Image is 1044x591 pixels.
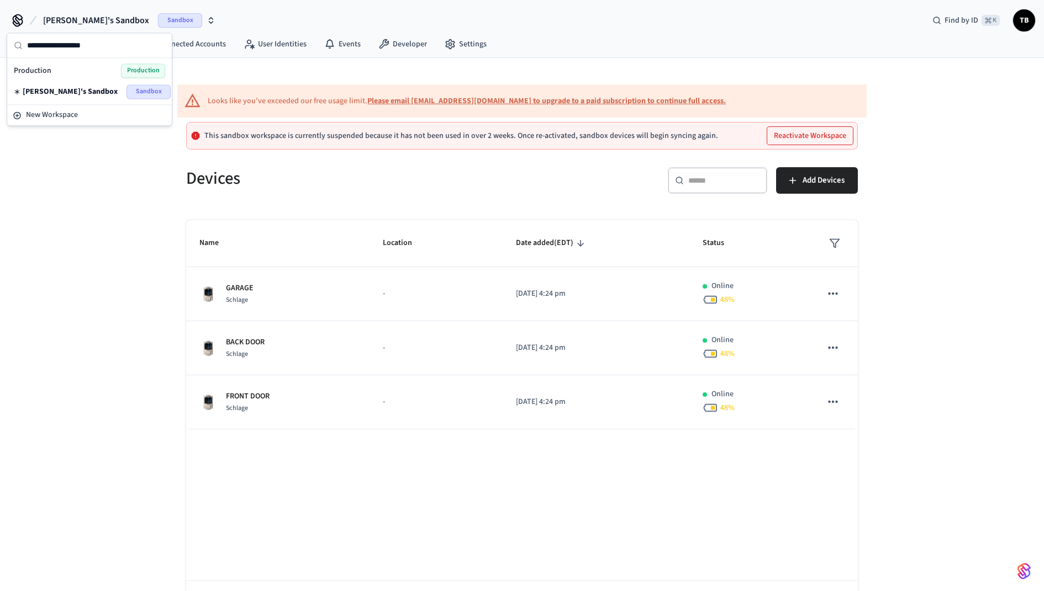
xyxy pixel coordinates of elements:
[135,34,235,54] a: Connected Accounts
[186,220,858,429] table: sticky table
[1013,9,1035,31] button: TB
[43,14,149,27] span: [PERSON_NAME]'s Sandbox
[945,15,978,26] span: Find by ID
[158,13,202,28] span: Sandbox
[199,393,217,411] img: Schlage Sense Smart Deadbolt with Camelot Trim, Front
[226,349,248,359] span: Schlage
[516,235,588,252] span: Date added(EDT)
[367,95,726,107] a: Please email [EMAIL_ADDRESS][DOMAIN_NAME] to upgrade to a paid subscription to continue full access.
[226,337,265,348] p: BACK DOOR
[370,34,436,54] a: Developer
[383,235,426,252] span: Location
[711,388,734,400] p: Online
[383,288,489,300] p: -
[235,34,315,54] a: User Identities
[226,403,248,413] span: Schlage
[720,294,735,305] span: 48 %
[383,396,489,408] p: -
[186,167,515,190] h5: Devices
[204,131,718,140] p: This sandbox workspace is currently suspended because it has not been used in over 2 weeks. Once ...
[924,10,1009,30] div: Find by ID⌘ K
[703,235,739,252] span: Status
[1014,10,1034,30] span: TB
[208,95,726,107] div: Looks like you've exceeded our free usage limit.
[7,58,172,104] div: Suggestions
[23,86,118,97] span: [PERSON_NAME]'s Sandbox
[516,396,676,408] p: [DATE] 4:24 pm
[720,348,735,359] span: 48 %
[126,84,171,99] span: Sandbox
[199,285,217,303] img: Schlage Sense Smart Deadbolt with Camelot Trim, Front
[767,127,853,145] button: Reactivate Workspace
[982,15,1000,26] span: ⌘ K
[315,34,370,54] a: Events
[711,334,734,346] p: Online
[436,34,495,54] a: Settings
[803,173,845,188] span: Add Devices
[226,283,254,294] p: GARAGE
[516,342,676,354] p: [DATE] 4:24 pm
[776,167,858,194] button: Add Devices
[26,109,78,121] span: New Workspace
[720,402,735,413] span: 48 %
[121,63,165,78] span: Production
[516,288,676,300] p: [DATE] 4:24 pm
[199,235,233,252] span: Name
[199,339,217,357] img: Schlage Sense Smart Deadbolt with Camelot Trim, Front
[14,65,51,76] span: Production
[711,280,734,292] p: Online
[226,391,270,402] p: FRONT DOOR
[1017,562,1031,580] img: SeamLogoGradient.69752ec5.svg
[383,342,489,354] p: -
[8,106,171,124] button: New Workspace
[226,295,248,305] span: Schlage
